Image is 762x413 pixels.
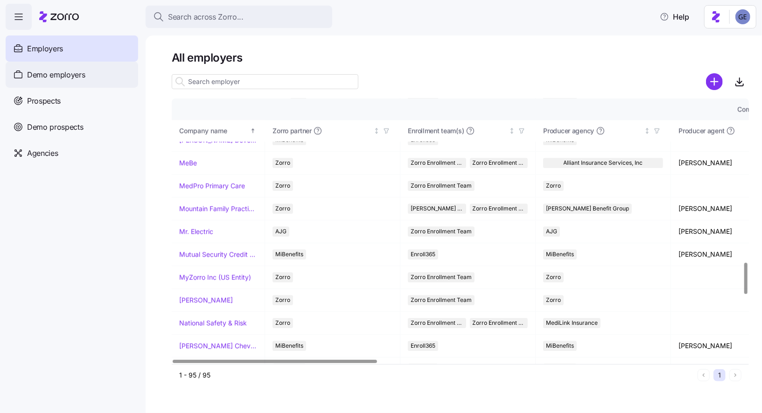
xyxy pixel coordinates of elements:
button: Help [652,7,697,26]
a: Mountain Family Practice Clinic of Manchester Inc. [179,204,257,213]
svg: add icon [706,73,723,90]
input: Search employer [172,74,358,89]
span: Zorro Enrollment Experts [473,158,525,168]
div: Not sorted [644,127,650,134]
span: AJG [546,226,557,237]
a: North [US_STATE] Staffing [179,364,257,373]
th: Producer agencyNot sorted [536,120,671,141]
div: 1 - 95 / 95 [179,371,694,380]
span: MiBenefits [275,249,303,259]
span: Demo employers [27,69,85,81]
span: Agencies [27,147,58,159]
span: Zorro Enrollment Team [411,181,472,191]
span: Zorro [275,318,290,328]
span: Zorro Enrollment Team [411,226,472,237]
th: Enrollment team(s)Not sorted [400,120,536,141]
button: 1 [713,369,726,381]
span: [PERSON_NAME] Benefit Group [546,203,629,214]
span: Zorro Enrollment Team [411,158,463,168]
span: Zorro Enrollment Team [473,203,525,214]
span: Zorro Enrollment Experts [473,318,525,328]
span: Alliant Insurance Services, Inc [564,158,643,168]
span: Zorro [275,272,290,282]
a: Employers [6,35,138,62]
span: Zorro [275,295,290,305]
a: Prospects [6,88,138,114]
span: Producer agency [543,126,594,135]
a: Demo prospects [6,114,138,140]
span: MiBenefits [546,249,574,259]
img: 5ea0faf93b1e038a8ac43286e9a4a95a [735,9,750,24]
span: Zorro [546,295,561,305]
span: Zorro [546,272,561,282]
span: Zorro partner [273,126,311,135]
th: Zorro partnerNot sorted [265,120,400,141]
span: Search across Zorro... [168,11,244,23]
a: MyZorro Inc (US Entity) [179,273,251,282]
span: MediLink Insurance [546,318,598,328]
a: Agencies [6,140,138,166]
div: Not sorted [373,127,380,134]
button: Search across Zorro... [146,6,332,28]
a: Mr. Electric [179,227,213,236]
span: Help [660,11,689,22]
a: Demo employers [6,62,138,88]
span: [PERSON_NAME] Benefit Group [411,203,463,214]
a: National Safety & Risk [179,318,247,328]
div: Sorted ascending [250,127,256,134]
button: Next page [729,369,741,381]
span: Employers [27,43,63,55]
span: Demo prospects [27,121,84,133]
span: Enrollment team(s) [408,126,464,135]
span: Zorro [546,181,561,191]
a: [PERSON_NAME] Chevrolet [179,341,257,350]
a: MeBe [179,158,197,168]
span: Zorro [275,181,290,191]
span: MiBenefits [275,341,303,351]
span: MiBenefits [546,341,574,351]
th: Company nameSorted ascending [172,120,265,141]
span: Zorro Enrollment Team [411,272,472,282]
span: AJG [275,226,287,237]
div: Not sorted [509,127,515,134]
span: Enroll365 [411,341,435,351]
span: Enroll365 [411,249,435,259]
span: Producer agent [678,126,724,135]
div: Company name [179,126,248,136]
span: Zorro Enrollment Team [411,295,472,305]
a: MedPro Primary Care [179,181,245,190]
span: Prospects [27,95,61,107]
button: Previous page [698,369,710,381]
h1: All employers [172,50,749,65]
a: [PERSON_NAME] [179,295,233,305]
a: Mutual Security Credit Union [179,250,257,259]
span: Zorro Enrollment Team [411,318,463,328]
span: Zorro [275,203,290,214]
span: Zorro [275,158,290,168]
